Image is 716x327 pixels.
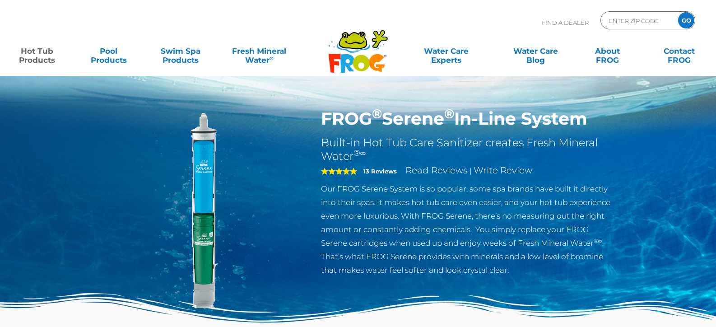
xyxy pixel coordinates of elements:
strong: 13 Reviews [363,168,397,175]
a: Water CareBlog [507,42,563,60]
a: Hot TubProducts [9,42,65,60]
p: Find A Dealer [542,11,589,34]
span: 5 [321,168,357,175]
a: PoolProducts [81,42,137,60]
p: Our FROG Serene System is so popular, some spa brands have built it directly into their spas. It ... [321,182,616,277]
h2: Built-in Hot Tub Care Sanitizer creates Fresh Mineral Water [321,136,616,163]
a: Swim SpaProducts [153,42,209,60]
a: Fresh MineralWater∞ [224,42,294,60]
sup: ∞ [270,55,274,61]
sup: ® [372,106,382,121]
input: GO [678,12,694,28]
a: Read Reviews [405,165,468,176]
img: serene-inline.png [101,108,307,315]
sup: ®∞ [353,148,366,158]
a: Water CareExperts [401,42,492,60]
sup: ® [444,106,454,121]
h1: FROG Serene In-Line System [321,108,616,129]
sup: ®∞ [594,238,602,244]
span: | [470,167,472,175]
img: Frog Products Logo [323,18,393,73]
a: AboutFROG [579,42,635,60]
a: ContactFROG [651,42,707,60]
a: Write Review [474,165,532,176]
